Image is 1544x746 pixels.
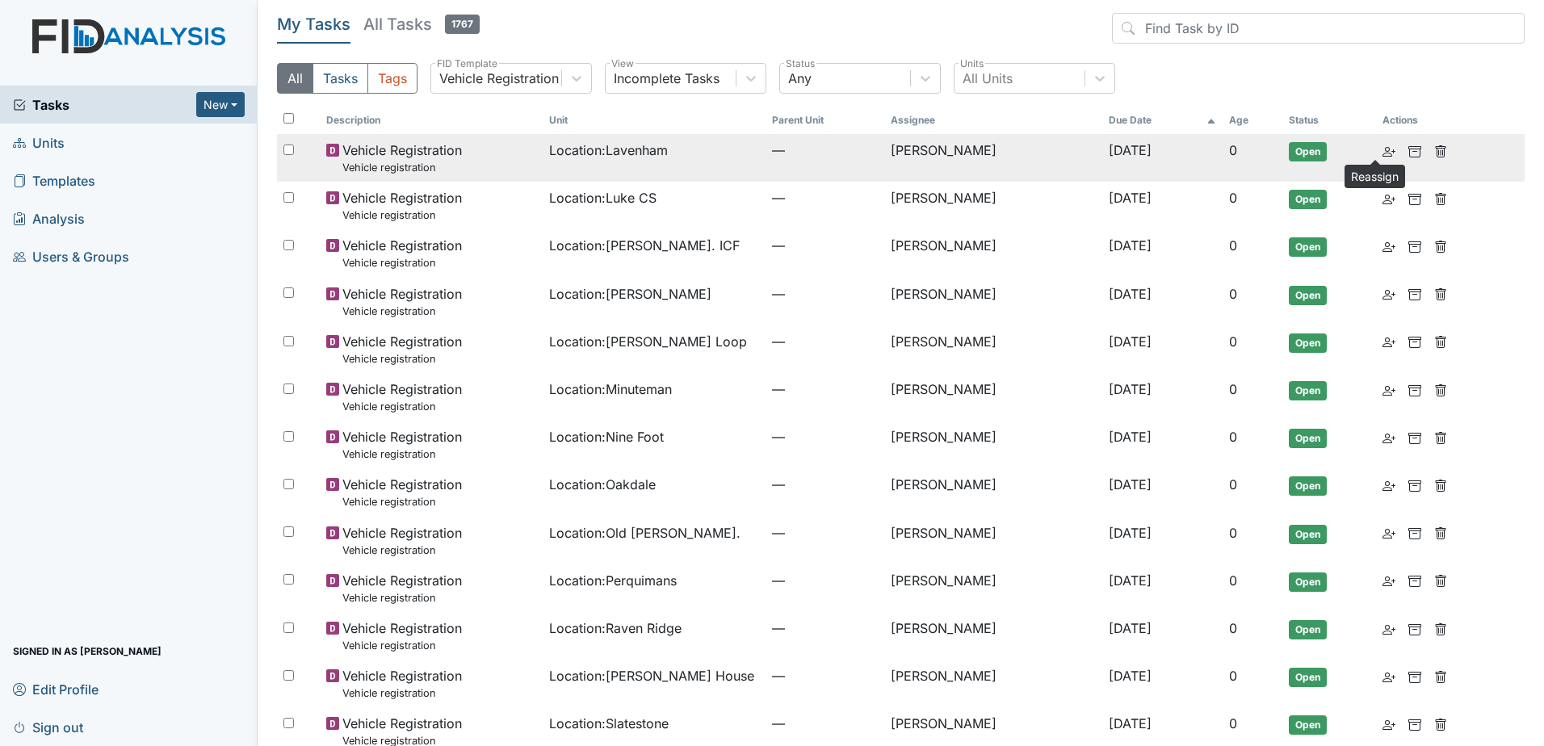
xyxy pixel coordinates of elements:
span: Location : Old [PERSON_NAME]. [549,523,741,543]
a: Archive [1408,140,1421,160]
span: [DATE] [1109,476,1152,492]
span: [DATE] [1109,381,1152,397]
span: — [772,236,878,255]
a: Archive [1408,332,1421,351]
a: Archive [1408,714,1421,733]
span: 0 [1229,715,1237,731]
a: Tasks [13,95,196,115]
span: Open [1289,333,1327,353]
input: Find Task by ID [1112,13,1525,44]
span: 0 [1229,572,1237,589]
span: Vehicle Registration Vehicle registration [342,523,462,558]
span: [DATE] [1109,572,1152,589]
span: [DATE] [1109,142,1152,158]
h5: My Tasks [277,13,350,36]
span: Edit Profile [13,677,99,702]
span: [DATE] [1109,190,1152,206]
span: Vehicle Registration Vehicle registration [342,427,462,462]
span: Open [1289,668,1327,687]
div: Incomplete Tasks [614,69,720,88]
span: Vehicle Registration Vehicle registration [342,475,462,509]
span: Location : Oakdale [549,475,656,494]
a: Delete [1434,571,1447,590]
span: Open [1289,572,1327,592]
td: [PERSON_NAME] [884,373,1102,421]
td: [PERSON_NAME] [884,421,1102,468]
button: All [277,63,313,94]
span: Vehicle Registration Vehicle registration [342,140,462,175]
span: Location : Raven Ridge [549,618,682,638]
span: — [772,475,878,494]
a: Archive [1408,236,1421,255]
span: 0 [1229,668,1237,684]
span: [DATE] [1109,333,1152,350]
span: Vehicle Registration Vehicle registration [342,618,462,653]
span: 0 [1229,429,1237,445]
span: — [772,188,878,207]
small: Vehicle registration [342,304,462,319]
span: — [772,523,878,543]
span: Vehicle Registration Vehicle registration [342,284,462,319]
a: Delete [1434,284,1447,304]
span: Open [1289,715,1327,735]
h5: All Tasks [363,13,480,36]
span: Location : [PERSON_NAME]. ICF [549,236,740,255]
a: Delete [1434,379,1447,399]
a: Archive [1408,523,1421,543]
span: 0 [1229,525,1237,541]
td: [PERSON_NAME] [884,660,1102,707]
span: 0 [1229,381,1237,397]
a: Delete [1434,618,1447,638]
span: Location : Perquimans [549,571,677,590]
td: [PERSON_NAME] [884,468,1102,516]
span: Vehicle Registration Vehicle registration [342,571,462,606]
a: Delete [1434,140,1447,160]
a: Archive [1408,571,1421,590]
div: Any [788,69,812,88]
a: Archive [1408,618,1421,638]
a: Archive [1408,666,1421,685]
small: Vehicle registration [342,207,462,223]
span: Sign out [13,715,83,740]
span: Open [1289,525,1327,544]
span: [DATE] [1109,237,1152,254]
a: Archive [1408,188,1421,207]
a: Delete [1434,427,1447,446]
small: Vehicle registration [342,685,462,701]
th: Toggle SortBy [1102,107,1223,134]
span: Signed in as [PERSON_NAME] [13,639,162,664]
span: 0 [1229,142,1237,158]
span: Templates [13,168,95,193]
button: Tags [367,63,417,94]
span: 1767 [445,15,480,34]
div: Type filter [277,63,417,94]
th: Actions [1376,107,1457,134]
a: Archive [1408,475,1421,494]
span: [DATE] [1109,668,1152,684]
span: Open [1289,429,1327,448]
a: Delete [1434,236,1447,255]
small: Vehicle registration [342,351,462,367]
span: [DATE] [1109,715,1152,731]
span: 0 [1229,333,1237,350]
td: [PERSON_NAME] [884,278,1102,325]
a: Delete [1434,332,1447,351]
small: Vehicle registration [342,255,462,270]
td: [PERSON_NAME] [884,325,1102,373]
small: Vehicle registration [342,446,462,462]
span: — [772,284,878,304]
span: Location : Luke CS [549,188,657,207]
div: Reassign [1345,165,1405,188]
span: Location : Nine Foot [549,427,664,446]
span: Open [1289,620,1327,639]
button: Tasks [313,63,368,94]
th: Toggle SortBy [766,107,884,134]
a: Delete [1434,714,1447,733]
small: Vehicle registration [342,543,462,558]
span: — [772,666,878,685]
td: [PERSON_NAME] [884,182,1102,229]
th: Toggle SortBy [1223,107,1282,134]
td: [PERSON_NAME] [884,564,1102,612]
a: Delete [1434,188,1447,207]
span: Vehicle Registration Vehicle registration [342,379,462,414]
